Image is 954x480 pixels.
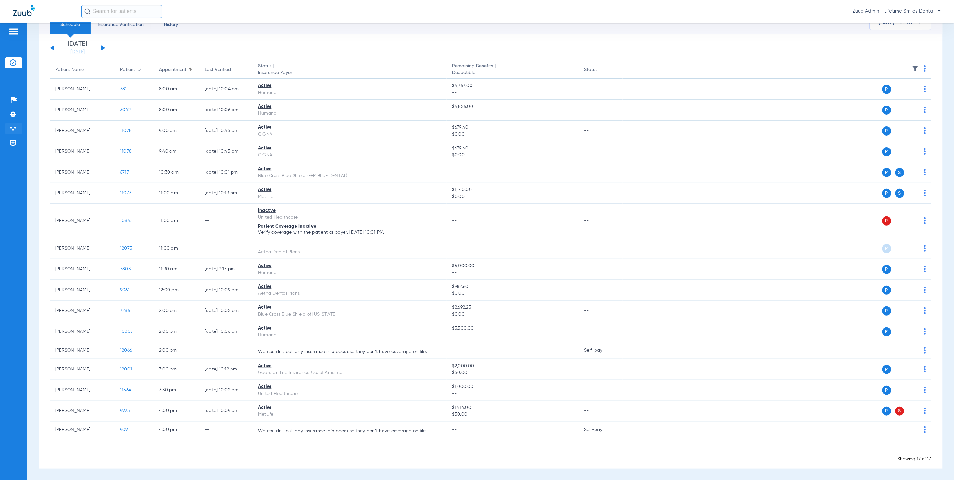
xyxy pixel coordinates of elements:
img: group-dot-blue.svg [924,190,926,196]
span: -- [452,269,574,276]
td: [PERSON_NAME] [50,183,115,204]
span: $0.00 [452,152,574,159]
span: $4,767.00 [452,83,574,89]
td: [DATE] 10:13 PM [199,183,253,204]
span: $0.00 [452,290,574,297]
td: -- [579,162,623,183]
span: 381 [120,87,127,91]
td: 2:00 PM [154,321,199,342]
span: $0.00 [452,193,574,200]
td: 3:00 PM [154,359,199,380]
td: 4:00 PM [154,422,199,438]
img: group-dot-blue.svg [924,328,926,335]
img: group-dot-blue.svg [924,148,926,155]
span: $0.00 [452,311,574,318]
div: CIGNA [258,131,442,138]
td: [PERSON_NAME] [50,342,115,359]
td: 8:00 AM [154,100,199,121]
span: Insurance Payer [258,70,442,76]
span: P [882,244,891,253]
td: 2:00 PM [154,301,199,321]
span: P [882,327,891,336]
p: Verify coverage with the patient or payer. [DATE] 10:01 PM. [258,230,442,235]
div: -- [258,242,442,249]
div: Active [258,145,442,152]
img: group-dot-blue.svg [924,266,926,272]
td: -- [579,183,623,204]
img: group-dot-blue.svg [924,107,926,113]
td: -- [579,79,623,100]
span: $2,000.00 [452,363,574,370]
span: $679.40 [452,145,574,152]
td: [DATE] 10:06 PM [199,100,253,121]
span: S [895,189,904,198]
td: 12:00 PM [154,280,199,301]
td: -- [579,401,623,422]
img: hamburger-icon [8,28,19,35]
div: Patient Name [55,66,84,73]
img: group-dot-blue.svg [924,65,926,72]
img: group-dot-blue.svg [924,347,926,354]
div: Patient ID [120,66,141,73]
td: [PERSON_NAME] [50,238,115,259]
td: [PERSON_NAME] [50,321,115,342]
td: 11:00 AM [154,183,199,204]
td: [DATE] 10:45 PM [199,141,253,162]
td: [DATE] 2:17 PM [199,259,253,280]
img: Zuub Logo [13,5,35,16]
img: Search Icon [84,8,90,14]
span: 12001 [120,367,132,371]
img: group-dot-blue.svg [924,127,926,134]
div: Blue Cross Blue Shield (FEP BLUE DENTAL) [258,173,442,179]
img: group-dot-blue.svg [924,217,926,224]
span: P [882,126,891,136]
span: $2,692.23 [452,304,574,311]
span: 12066 [120,348,132,353]
span: Insurance Verification [95,21,146,28]
td: [DATE] 10:05 PM [199,301,253,321]
span: 12073 [120,246,132,251]
span: Zuub Admin - Lifetime Smiles Dental [853,8,941,15]
span: $679.40 [452,124,574,131]
span: $1,914.00 [452,404,574,411]
td: 9:00 AM [154,121,199,141]
div: Active [258,283,442,290]
span: -- [452,89,574,96]
td: 11:30 AM [154,259,199,280]
td: -- [199,204,253,238]
div: Patient ID [120,66,149,73]
td: [PERSON_NAME] [50,162,115,183]
span: $1,000.00 [452,383,574,390]
div: Active [258,83,442,89]
span: P [882,306,891,316]
td: Self-pay [579,422,623,438]
span: 9925 [120,409,130,413]
span: 7803 [120,267,131,271]
span: Showing 17 of 17 [898,457,931,461]
span: $4,856.00 [452,103,574,110]
span: Patient Coverage Inactive [258,224,316,229]
div: Humana [258,332,442,339]
td: -- [199,238,253,259]
th: Remaining Benefits | [447,61,579,79]
span: -- [452,348,457,353]
span: 11078 [120,128,132,133]
td: -- [579,280,623,301]
td: [DATE] 10:12 PM [199,359,253,380]
td: -- [579,121,623,141]
img: group-dot-blue.svg [924,387,926,393]
li: [DATE] [58,41,97,55]
td: [DATE] 10:09 PM [199,401,253,422]
td: [PERSON_NAME] [50,79,115,100]
div: Appointment [159,66,186,73]
span: 11078 [120,149,132,154]
div: Active [258,404,442,411]
span: $3,500.00 [452,325,574,332]
span: -- [452,170,457,175]
td: [PERSON_NAME] [50,259,115,280]
td: -- [579,380,623,401]
td: [DATE] 10:01 PM [199,162,253,183]
div: Last Verified [205,66,231,73]
td: [PERSON_NAME] [50,141,115,162]
p: We couldn’t pull any insurance info because they don’t have coverage on file. [258,429,442,433]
